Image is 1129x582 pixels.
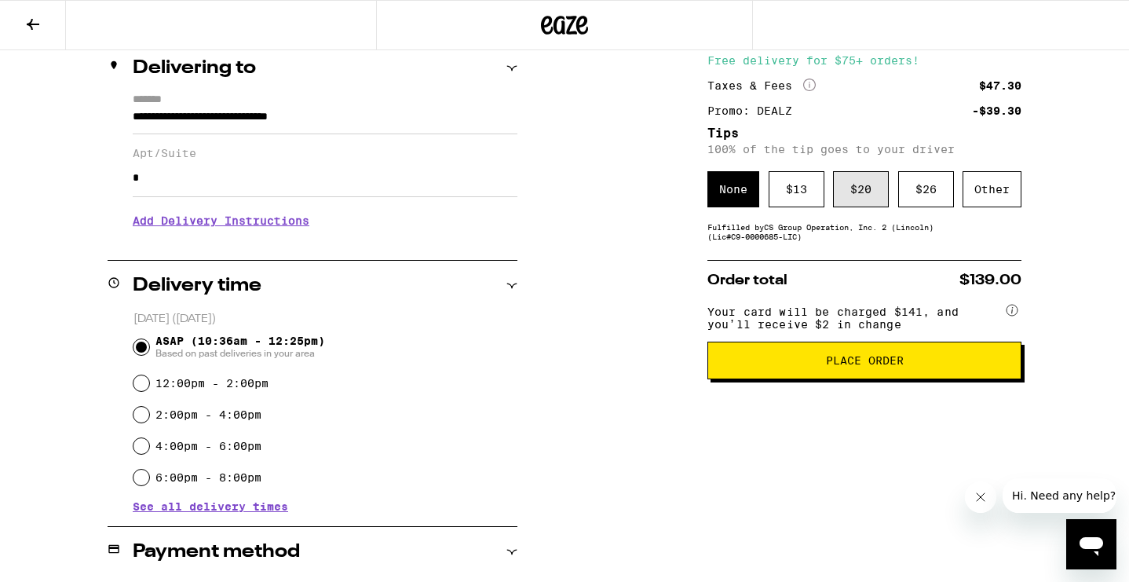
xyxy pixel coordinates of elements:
div: $ 26 [898,171,954,207]
h3: Add Delivery Instructions [133,203,517,239]
h5: Tips [707,127,1021,140]
div: $47.30 [979,80,1021,91]
div: None [707,171,759,207]
p: [DATE] ([DATE]) [133,312,517,327]
span: Based on past deliveries in your area [155,347,325,360]
p: We'll contact you at [PHONE_NUMBER] when we arrive [133,239,517,251]
iframe: Button to launch messaging window [1066,519,1116,569]
div: $ 13 [769,171,824,207]
button: See all delivery times [133,501,288,512]
p: 100% of the tip goes to your driver [707,143,1021,156]
span: Order total [707,273,787,287]
label: 2:00pm - 4:00pm [155,408,261,421]
div: Other [963,171,1021,207]
iframe: Close message [965,481,996,513]
div: Promo: DEALZ [707,105,803,116]
span: ASAP (10:36am - 12:25pm) [155,335,325,360]
iframe: Message from company [1003,478,1116,513]
div: $ 20 [833,171,889,207]
div: -$39.30 [972,105,1021,116]
button: Place Order [707,342,1021,379]
h2: Delivering to [133,59,256,78]
label: 4:00pm - 6:00pm [155,440,261,452]
h2: Delivery time [133,276,261,295]
h2: Payment method [133,543,300,562]
span: Your card will be charged $141, and you’ll receive $2 in change [707,300,1003,331]
label: 6:00pm - 8:00pm [155,471,261,484]
span: $139.00 [959,273,1021,287]
label: 12:00pm - 2:00pm [155,377,269,390]
span: Place Order [826,355,904,366]
div: Free delivery for $75+ orders! [707,55,1021,66]
div: Taxes & Fees [707,79,816,93]
label: Apt/Suite [133,147,517,159]
div: Fulfilled by CS Group Operation, Inc. 2 (Lincoln) (Lic# C9-0000685-LIC ) [707,222,1021,241]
